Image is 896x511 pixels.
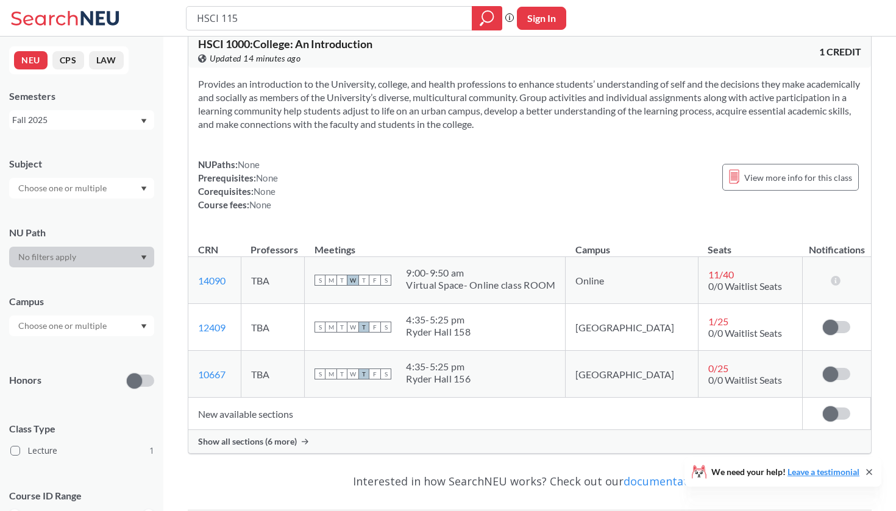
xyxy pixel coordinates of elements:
span: None [249,199,271,210]
span: T [336,368,347,379]
a: 12409 [198,322,226,333]
span: M [325,275,336,286]
span: T [336,322,347,333]
td: TBA [241,304,305,351]
span: 0/0 Waitlist Seats [708,280,782,292]
span: None [238,159,260,170]
svg: magnifying glass [480,10,494,27]
div: Virtual Space- Online class ROOM [406,279,555,291]
span: 11 / 40 [708,269,734,280]
td: [GEOGRAPHIC_DATA] [566,351,698,398]
span: S [315,368,325,379]
button: CPS [52,51,84,69]
div: Campus [9,295,154,308]
th: Professors [241,231,305,257]
div: NUPaths: Prerequisites: Corequisites: Course fees: [198,158,278,211]
div: Subject [9,157,154,171]
span: T [358,275,369,286]
span: 0/0 Waitlist Seats [708,374,782,386]
div: Interested in how SearchNEU works? Check out our [188,463,872,499]
th: Notifications [803,231,871,257]
div: Ryder Hall 158 [406,326,471,338]
span: 1 / 25 [708,315,728,327]
a: 10667 [198,368,226,380]
span: 1 CREDIT [819,45,861,58]
div: CRN [198,243,218,256]
span: W [347,368,358,379]
span: M [325,368,336,379]
span: S [315,322,325,333]
span: W [347,275,358,286]
th: Meetings [305,231,566,257]
span: Updated 14 minutes ago [210,52,300,65]
div: Ryder Hall 156 [406,373,471,385]
span: 0/0 Waitlist Seats [708,327,782,339]
p: Honors [9,373,41,387]
span: HSCI 1000 : College: An Introduction [198,37,372,51]
button: NEU [14,51,48,69]
button: Sign In [517,7,566,30]
input: Choose one or multiple [12,181,115,196]
th: Seats [698,231,803,257]
div: Fall 2025 [12,113,140,127]
section: Provides an introduction to the University, college, and health professions to enhance students’ ... [198,77,861,131]
div: Semesters [9,90,154,103]
span: W [347,322,358,333]
div: 9:00 - 9:50 am [406,267,555,279]
span: F [369,322,380,333]
div: Dropdown arrow [9,247,154,267]
td: [GEOGRAPHIC_DATA] [566,304,698,351]
td: TBA [241,351,305,398]
label: Lecture [10,443,154,459]
div: Dropdown arrow [9,315,154,336]
td: TBA [241,257,305,304]
span: T [358,322,369,333]
span: F [369,368,380,379]
span: Class Type [9,422,154,435]
div: Show all sections (6 more) [188,430,871,453]
span: 1 [149,444,154,457]
button: LAW [89,51,124,69]
svg: Dropdown arrow [141,324,147,329]
a: 14090 [198,275,226,286]
div: NU Path [9,226,154,239]
td: Online [566,257,698,304]
span: S [315,275,325,286]
span: Show all sections (6 more) [198,436,297,447]
span: None [256,172,278,183]
input: Choose one or multiple [12,319,115,333]
input: Class, professor, course number, "phrase" [196,8,463,29]
span: T [336,275,347,286]
span: View more info for this class [744,170,852,185]
span: S [380,322,391,333]
a: documentation! [624,474,707,488]
div: 4:35 - 5:25 pm [406,314,471,326]
span: S [380,368,391,379]
span: S [380,275,391,286]
div: magnifying glass [472,6,502,30]
p: Course ID Range [9,489,154,503]
th: Campus [566,231,698,257]
span: F [369,275,380,286]
div: 4:35 - 5:25 pm [406,361,471,373]
svg: Dropdown arrow [141,119,147,124]
span: M [325,322,336,333]
a: Leave a testimonial [788,467,859,477]
span: T [358,368,369,379]
div: Dropdown arrow [9,178,154,199]
span: We need your help! [711,468,859,476]
svg: Dropdown arrow [141,255,147,260]
svg: Dropdown arrow [141,186,147,191]
span: None [254,186,276,197]
td: New available sections [188,398,803,430]
span: 0 / 25 [708,362,728,374]
div: Fall 2025Dropdown arrow [9,110,154,130]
